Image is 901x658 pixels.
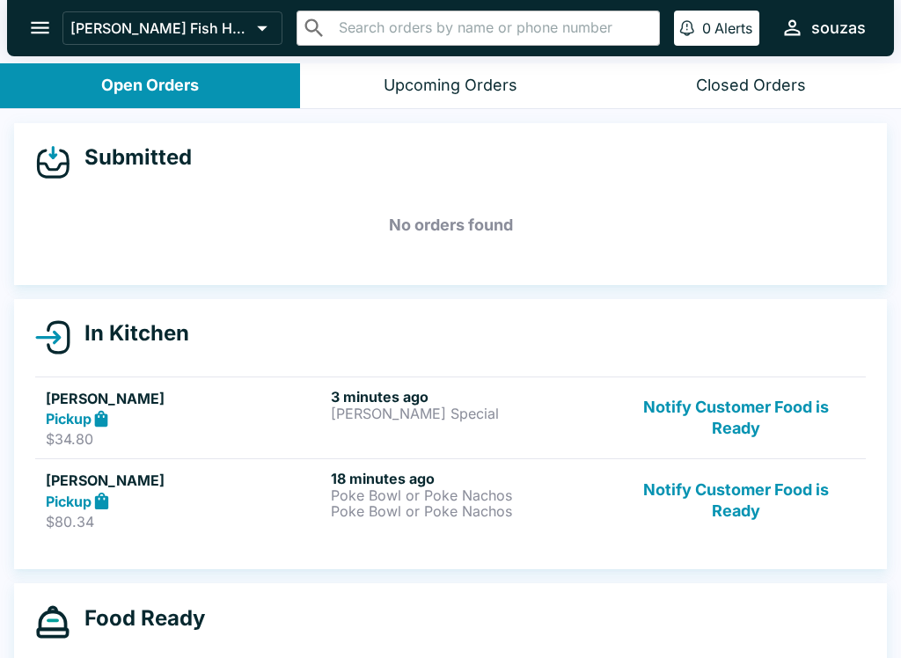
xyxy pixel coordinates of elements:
[617,388,855,449] button: Notify Customer Food is Ready
[46,470,324,491] h5: [PERSON_NAME]
[35,377,866,459] a: [PERSON_NAME]Pickup$34.803 minutes ago[PERSON_NAME] SpecialNotify Customer Food is Ready
[714,19,752,37] p: Alerts
[773,9,873,47] button: souzas
[384,76,517,96] div: Upcoming Orders
[101,76,199,96] div: Open Orders
[46,410,92,428] strong: Pickup
[70,144,192,171] h4: Submitted
[331,503,609,519] p: Poke Bowl or Poke Nachos
[70,19,250,37] p: [PERSON_NAME] Fish House
[35,194,866,257] h5: No orders found
[18,5,62,50] button: open drawer
[331,388,609,406] h6: 3 minutes ago
[696,76,806,96] div: Closed Orders
[70,605,205,632] h4: Food Ready
[331,406,609,421] p: [PERSON_NAME] Special
[35,458,866,541] a: [PERSON_NAME]Pickup$80.3418 minutes agoPoke Bowl or Poke NachosPoke Bowl or Poke NachosNotify Cus...
[702,19,711,37] p: 0
[70,320,189,347] h4: In Kitchen
[46,513,324,530] p: $80.34
[331,470,609,487] h6: 18 minutes ago
[62,11,282,45] button: [PERSON_NAME] Fish House
[46,430,324,448] p: $34.80
[46,493,92,510] strong: Pickup
[811,18,866,39] div: souzas
[617,470,855,530] button: Notify Customer Food is Ready
[331,487,609,503] p: Poke Bowl or Poke Nachos
[333,16,652,40] input: Search orders by name or phone number
[46,388,324,409] h5: [PERSON_NAME]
